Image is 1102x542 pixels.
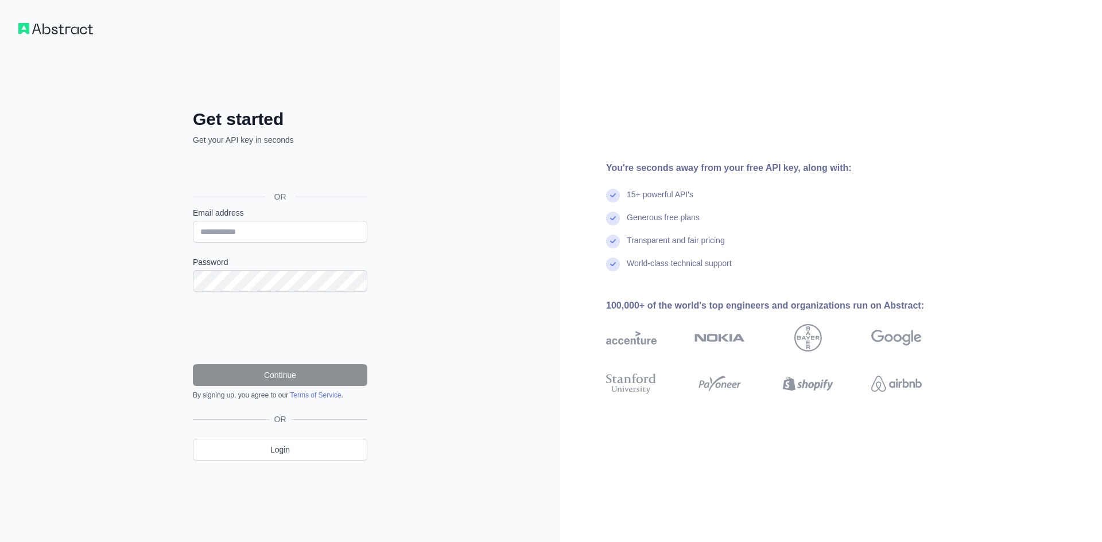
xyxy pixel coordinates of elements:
[187,158,371,184] iframe: Bouton Se connecter avec Google
[606,161,959,175] div: You're seconds away from your free API key, along with:
[871,371,922,396] img: airbnb
[694,371,745,396] img: payoneer
[694,324,745,352] img: nokia
[193,134,367,146] p: Get your API key in seconds
[627,235,725,258] div: Transparent and fair pricing
[193,439,367,461] a: Login
[18,23,93,34] img: Workflow
[193,207,367,219] label: Email address
[193,109,367,130] h2: Get started
[606,371,657,396] img: stanford university
[606,235,620,248] img: check mark
[794,324,822,352] img: bayer
[783,371,833,396] img: shopify
[193,364,367,386] button: Continue
[270,414,291,425] span: OR
[606,189,620,202] img: check mark
[871,324,922,352] img: google
[606,212,620,225] img: check mark
[193,306,367,350] iframe: reCAPTCHA
[627,212,700,235] div: Generous free plans
[627,189,693,212] div: 15+ powerful API's
[606,258,620,271] img: check mark
[193,391,367,400] div: By signing up, you agree to our .
[193,256,367,268] label: Password
[606,299,959,313] div: 100,000+ of the world's top engineers and organizations run on Abstract:
[265,191,296,202] span: OR
[606,324,657,352] img: accenture
[290,391,341,399] a: Terms of Service
[627,258,732,280] div: World-class technical support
